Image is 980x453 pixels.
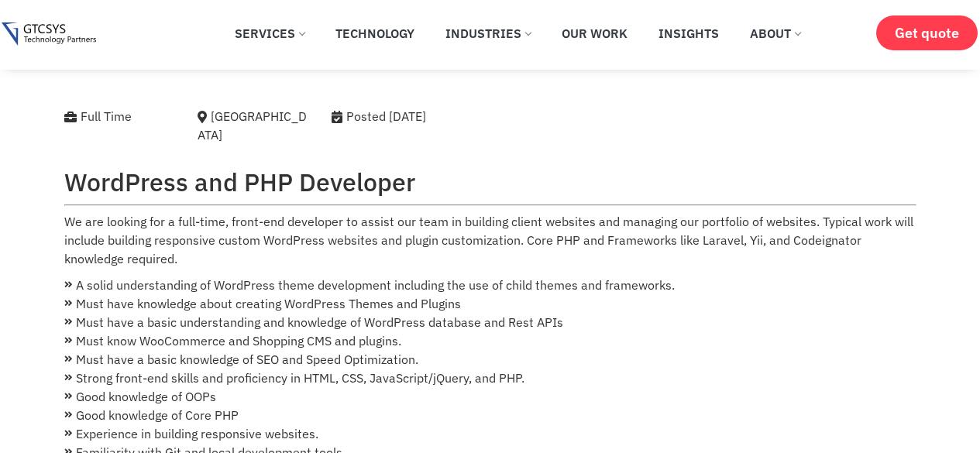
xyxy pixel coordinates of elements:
a: Get quote [876,15,978,50]
div: [GEOGRAPHIC_DATA] [198,107,308,144]
div: Full Time [64,107,175,125]
a: Our Work [550,16,639,50]
a: Insights [647,16,731,50]
li: Must have knowledge about creating WordPress Themes and Plugins [64,294,916,313]
li: Must have a basic understanding and knowledge of WordPress database and Rest APIs [64,313,916,331]
li: Must know WooCommerce and Shopping CMS and plugins. [64,331,916,350]
p: We are looking for a full-time, front-end developer to assist our team in building client website... [64,212,916,268]
a: Industries [434,16,542,50]
a: About [738,16,812,50]
a: Technology [324,16,426,50]
img: Gtcsys logo [2,22,95,46]
div: Posted [DATE] [332,107,509,125]
li: Must have a basic knowledge of SEO and Speed Optimization. [64,350,916,369]
li: Good knowledge of Core PHP [64,406,916,424]
li: Experience in building responsive websites. [64,424,916,443]
li: Good knowledge of OOPs [64,387,916,406]
li: A solid understanding of WordPress theme development including the use of child themes and framew... [64,276,916,294]
li: Strong front-end skills and proficiency in HTML, CSS, JavaScript/jQuery, and PHP. [64,369,916,387]
span: Get quote [895,25,959,41]
h2: WordPress and PHP Developer [64,167,916,197]
a: Services [223,16,316,50]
